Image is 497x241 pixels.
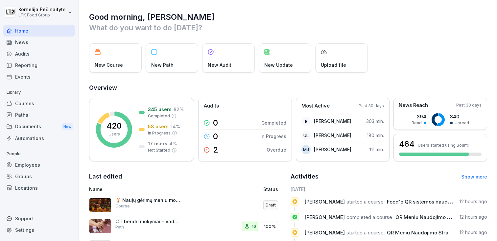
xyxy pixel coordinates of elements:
[3,121,75,133] div: Documents
[263,186,278,193] p: Status
[367,132,384,139] p: 180 min.
[18,7,65,12] p: Kornelija Pečinaitytė
[3,213,75,224] div: Support
[3,109,75,121] a: Paths
[264,223,276,230] p: 100%
[151,61,174,68] p: New Path
[252,223,256,230] p: 16
[460,198,487,205] p: 12 hours ago
[106,122,122,130] p: 420
[148,140,167,147] p: 17 users
[62,123,73,131] div: New
[261,119,286,126] p: Completed
[3,25,75,36] a: Home
[461,174,487,180] a: Show more
[213,146,218,154] p: 2
[399,138,414,150] h3: 464
[264,61,293,68] p: New Update
[171,123,180,130] p: 14 %
[301,145,311,154] div: MJ
[169,140,177,147] p: 4 %
[115,197,181,203] p: 🍹 Naujų gėrimų meniu mokymai
[148,106,172,113] p: 345 users
[148,113,170,119] p: Completed
[18,13,65,17] p: LTK Food Group
[95,61,123,68] p: New Course
[266,202,276,208] p: Draft
[89,186,210,193] p: Name
[148,130,171,136] p: In Progress
[314,146,351,153] p: [PERSON_NAME]
[89,198,111,212] img: ujama5u5446563vusf5r8ak2.png
[89,22,487,33] p: What do you want to do [DATE]?
[3,60,75,71] a: Reporting
[314,132,351,139] p: [PERSON_NAME]
[3,149,75,159] p: People
[455,120,469,126] p: Unread
[366,118,384,125] p: 303 min.
[412,113,426,120] p: 394
[450,113,469,120] p: 340
[321,61,346,68] p: Upload file
[3,133,75,144] a: Automations
[3,159,75,171] a: Employees
[291,172,319,181] h2: Activities
[148,147,170,153] p: Not Started
[89,219,111,233] img: lghhmggza33zvhb87apokydc.png
[460,214,487,220] p: 12 hours ago
[346,214,392,220] span: completed a course
[3,182,75,194] a: Locations
[399,102,428,109] p: News Reach
[115,224,124,230] p: Path
[304,214,345,220] span: [PERSON_NAME]
[3,48,75,60] a: Audits
[89,172,286,181] h2: Last edited
[412,120,422,126] p: Read
[267,146,286,153] p: Overdue
[418,143,469,148] p: Users started using Bounti
[301,117,311,126] div: E
[291,186,487,193] h6: [DATE]
[301,131,311,140] div: UL
[148,123,169,130] p: 58 users
[460,229,487,236] p: 12 hours ago
[3,87,75,98] p: Library
[3,224,75,236] a: Settings
[89,216,286,237] a: C11 bendri mokymai - Vadovas ir aptarnaujantis personalasPath16100%
[115,203,130,209] p: Course
[359,103,384,109] p: Past 30 days
[346,199,384,205] span: started a course
[3,171,75,182] a: Groups
[304,229,345,236] span: [PERSON_NAME]
[304,199,345,205] span: [PERSON_NAME]
[108,131,120,137] p: Users
[346,229,384,236] span: started a course
[369,146,384,153] p: 111 min.
[89,195,286,216] a: 🍹 Naujų gėrimų meniu mokymaiCourseDraft
[89,12,487,22] h1: Good morning, [PERSON_NAME]
[115,219,181,225] p: C11 bendri mokymai - Vadovas ir aptarnaujantis personalas
[3,71,75,83] a: Events
[456,102,482,108] p: Past 30 days
[3,36,75,48] a: News
[260,133,286,140] p: In Progress
[213,119,218,127] p: 0
[204,102,219,110] p: Audits
[89,83,487,92] h2: Overview
[3,121,75,133] a: DocumentsNew
[301,102,330,110] p: Most Active
[3,98,75,109] a: Courses
[314,118,351,125] p: [PERSON_NAME]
